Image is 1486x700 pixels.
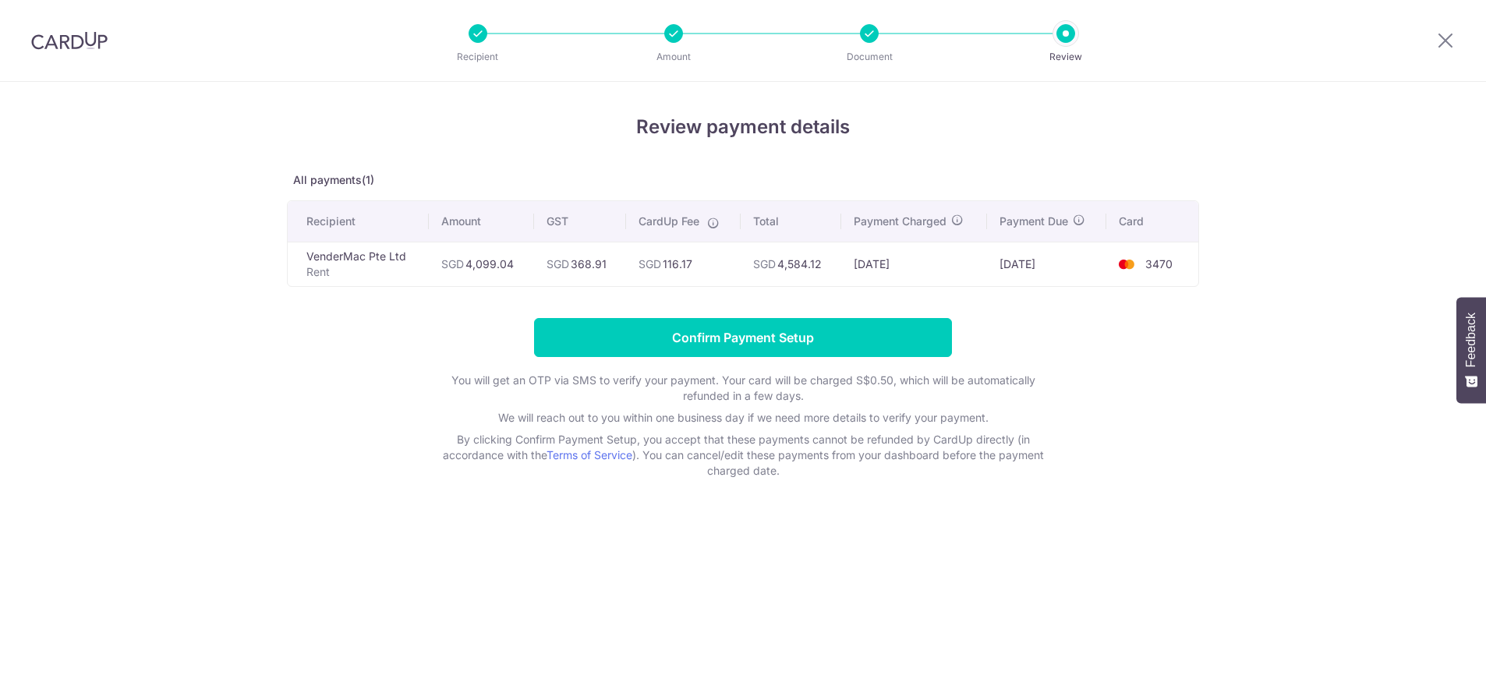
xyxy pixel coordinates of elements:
th: GST [534,201,626,242]
span: Payment Charged [854,214,946,229]
p: Document [812,49,927,65]
td: [DATE] [841,242,987,286]
span: CardUp Fee [639,214,699,229]
input: Confirm Payment Setup [534,318,952,357]
p: Amount [616,49,731,65]
th: Recipient [288,201,429,242]
p: All payments(1) [287,172,1199,188]
span: Feedback [1464,313,1478,367]
button: Feedback - Show survey [1456,297,1486,403]
a: Terms of Service [547,448,632,461]
td: 368.91 [534,242,626,286]
td: 4,584.12 [741,242,842,286]
img: CardUp [31,31,108,50]
h4: Review payment details [287,113,1199,141]
span: SGD [753,257,776,270]
p: By clicking Confirm Payment Setup, you accept that these payments cannot be refunded by CardUp di... [431,432,1055,479]
span: SGD [639,257,661,270]
th: Card [1106,201,1198,242]
span: Payment Due [1000,214,1068,229]
td: 4,099.04 [429,242,534,286]
span: SGD [441,257,464,270]
p: Review [1008,49,1123,65]
p: We will reach out to you within one business day if we need more details to verify your payment. [431,410,1055,426]
p: Rent [306,264,416,280]
span: SGD [547,257,569,270]
td: [DATE] [987,242,1106,286]
p: Recipient [420,49,536,65]
th: Amount [429,201,534,242]
img: <span class="translation_missing" title="translation missing: en.account_steps.new_confirm_form.b... [1111,255,1142,274]
td: VenderMac Pte Ltd [288,242,429,286]
th: Total [741,201,842,242]
span: 3470 [1145,257,1173,270]
iframe: Opens a widget where you can find more information [1385,653,1470,692]
p: You will get an OTP via SMS to verify your payment. Your card will be charged S$0.50, which will ... [431,373,1055,404]
td: 116.17 [626,242,741,286]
